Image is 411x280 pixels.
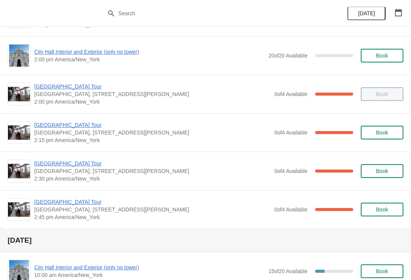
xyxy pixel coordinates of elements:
[34,160,271,167] span: [GEOGRAPHIC_DATA] Tour
[358,10,375,16] span: [DATE]
[34,264,264,271] span: City Hall Interior and Exterior (only no tower)
[361,203,403,216] button: Book
[34,136,271,144] span: 2:15 pm America/New_York
[34,98,271,106] span: 2:00 pm America/New_York
[8,164,30,179] img: City Hall Tower Tour | City Hall Visitor Center, 1400 John F Kennedy Boulevard Suite 121, Philade...
[34,175,271,182] span: 2:30 pm America/New_York
[274,130,307,136] span: 0 of 4 Available
[347,6,386,20] button: [DATE]
[268,53,307,59] span: 20 of 20 Available
[8,202,30,217] img: City Hall Tower Tour | City Hall Visitor Center, 1400 John F Kennedy Boulevard Suite 121, Philade...
[34,167,271,175] span: [GEOGRAPHIC_DATA], [STREET_ADDRESS][PERSON_NAME]
[268,268,307,274] span: 15 of 20 Available
[376,130,388,136] span: Book
[34,48,264,56] span: City Hall Interior and Exterior (only no tower)
[34,198,271,206] span: [GEOGRAPHIC_DATA] Tour
[361,264,403,278] button: Book
[9,45,29,67] img: City Hall Interior and Exterior (only no tower) | | 2:00 pm America/New_York
[118,6,308,20] input: Search
[8,125,30,140] img: City Hall Tower Tour | City Hall Visitor Center, 1400 John F Kennedy Boulevard Suite 121, Philade...
[376,168,388,174] span: Book
[274,91,307,97] span: 0 of 4 Available
[34,56,264,63] span: 2:00 pm America/New_York
[8,237,403,244] h2: [DATE]
[376,268,388,274] span: Book
[34,206,271,213] span: [GEOGRAPHIC_DATA], [STREET_ADDRESS][PERSON_NAME]
[274,206,307,213] span: 0 of 4 Available
[34,83,271,90] span: [GEOGRAPHIC_DATA] Tour
[361,49,403,62] button: Book
[376,53,388,59] span: Book
[376,206,388,213] span: Book
[361,126,403,139] button: Book
[34,121,271,129] span: [GEOGRAPHIC_DATA] Tour
[8,87,30,102] img: City Hall Tower Tour | City Hall Visitor Center, 1400 John F Kennedy Boulevard Suite 121, Philade...
[34,129,271,136] span: [GEOGRAPHIC_DATA], [STREET_ADDRESS][PERSON_NAME]
[361,164,403,178] button: Book
[34,90,271,98] span: [GEOGRAPHIC_DATA], [STREET_ADDRESS][PERSON_NAME]
[34,271,264,279] span: 10:00 am America/New_York
[274,168,307,174] span: 0 of 4 Available
[34,213,271,221] span: 2:45 pm America/New_York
